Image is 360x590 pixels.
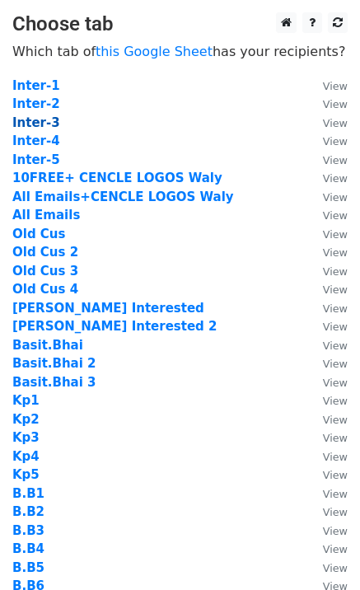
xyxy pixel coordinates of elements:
small: View [323,488,348,500]
h3: Choose tab [12,12,348,36]
a: B.B5 [12,560,44,575]
small: View [323,117,348,129]
strong: Old Cus [12,227,65,241]
a: Inter-4 [12,133,60,148]
small: View [323,414,348,426]
small: View [323,209,348,222]
a: View [306,338,348,353]
small: View [323,506,348,518]
a: [PERSON_NAME] Interested [12,301,204,316]
a: this Google Sheet [96,44,213,59]
small: View [323,98,348,110]
a: Kp3 [12,430,40,445]
a: View [306,375,348,390]
a: View [306,504,348,519]
a: B.B1 [12,486,44,501]
small: View [323,302,348,315]
small: View [323,321,348,333]
small: View [323,469,348,481]
p: Which tab of has your recipients? [12,43,348,60]
a: B.B2 [12,504,44,519]
a: View [306,486,348,501]
small: View [323,172,348,185]
a: Inter-3 [12,115,60,130]
small: View [323,377,348,389]
a: Inter-5 [12,152,60,167]
a: View [306,301,348,316]
iframe: Chat Widget [278,511,360,590]
a: View [306,171,348,185]
a: Old Cus 3 [12,264,78,279]
a: View [306,245,348,260]
small: View [323,451,348,463]
a: Kp4 [12,449,40,464]
strong: Kp1 [12,393,40,408]
small: View [323,265,348,278]
a: All Emails [12,208,80,222]
a: Old Cus 4 [12,282,78,297]
a: Basit.Bhai 2 [12,356,96,371]
a: View [306,96,348,111]
a: B.B4 [12,541,44,556]
a: View [306,208,348,222]
a: View [306,115,348,130]
a: View [306,393,348,408]
small: View [323,358,348,370]
small: View [323,339,348,352]
small: View [323,154,348,166]
a: B.B3 [12,523,44,538]
a: View [306,190,348,204]
a: View [306,227,348,241]
a: View [306,133,348,148]
small: View [323,283,348,296]
a: Inter-2 [12,96,60,111]
a: View [306,449,348,464]
a: Inter-1 [12,78,60,93]
small: View [323,432,348,444]
small: View [323,228,348,241]
a: View [306,282,348,297]
a: View [306,430,348,445]
a: View [306,412,348,427]
a: [PERSON_NAME] Interested 2 [12,319,217,334]
small: View [323,135,348,147]
a: View [306,319,348,334]
a: View [306,264,348,279]
a: All Emails+CENCLE LOGOS Waly [12,190,234,204]
small: View [323,191,348,204]
small: View [323,80,348,92]
a: 10FREE+ CENCLE LOGOS Waly [12,171,222,185]
a: Kp5 [12,467,40,482]
a: View [306,467,348,482]
a: View [306,78,348,93]
small: View [323,246,348,259]
a: Basit.Bhai [12,338,83,353]
a: Old Cus 2 [12,245,78,260]
a: View [306,356,348,371]
a: Basit.Bhai 3 [12,375,96,390]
